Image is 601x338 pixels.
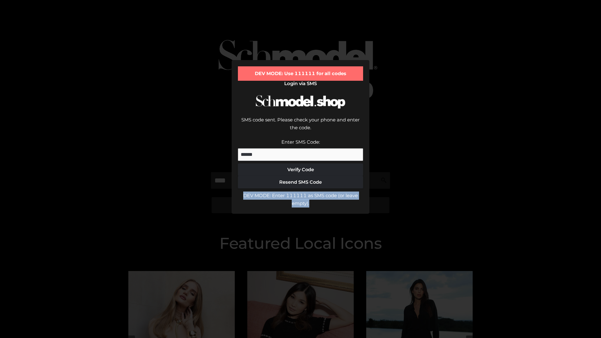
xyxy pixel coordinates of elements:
div: DEV MODE: Use 111111 for all codes [238,66,363,81]
h2: Login via SMS [238,81,363,86]
button: Verify Code [238,163,363,176]
div: SMS code sent. Please check your phone and enter the code. [238,116,363,138]
img: Schmodel Logo [254,90,347,114]
div: DEV MODE: Enter 111111 as SMS code (or leave empty). [238,192,363,207]
button: Resend SMS Code [238,176,363,188]
label: Enter SMS Code: [281,139,320,145]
